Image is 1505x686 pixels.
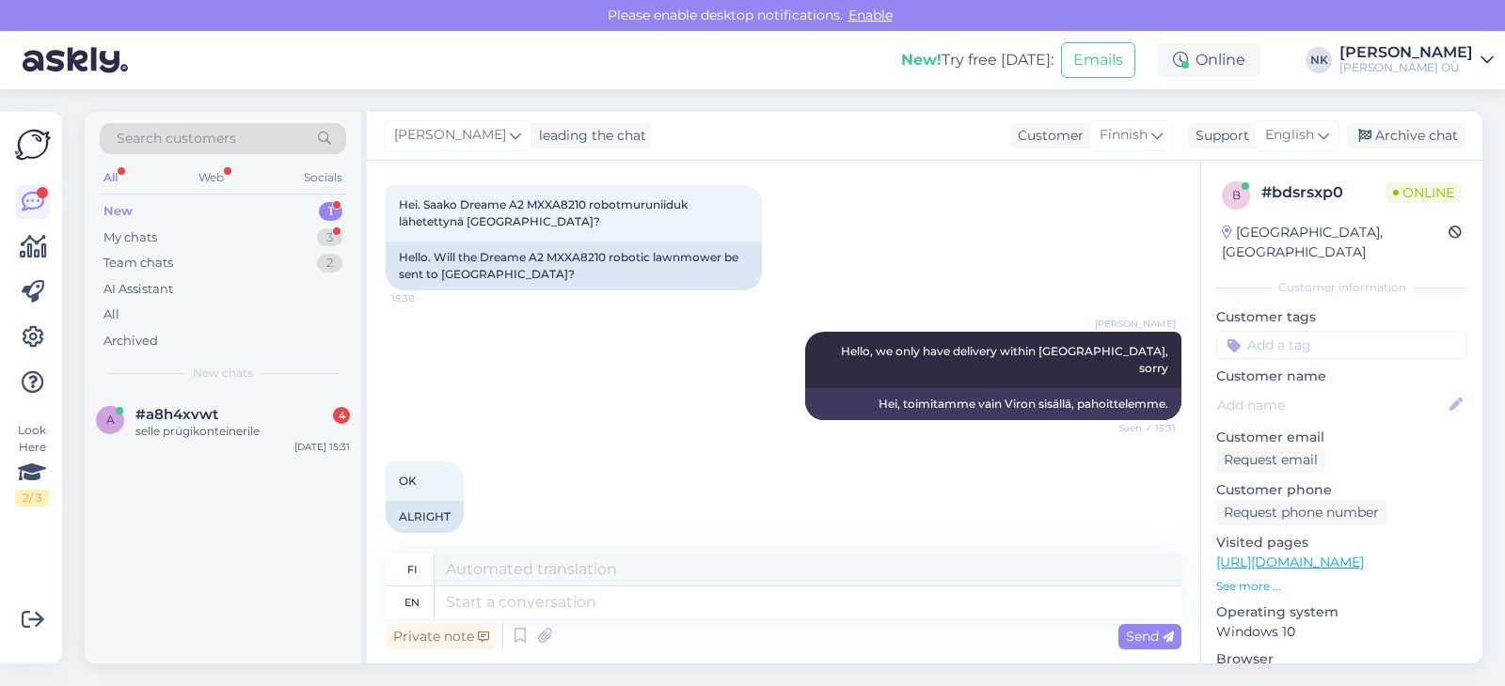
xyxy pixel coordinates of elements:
[103,332,158,351] div: Archived
[106,413,115,427] span: a
[117,129,236,148] span: Search customers
[103,228,157,247] div: My chats
[386,242,762,290] div: Hello. Will the Dreame A2 MXXA8210 robotic lawnmower be sent to [GEOGRAPHIC_DATA]?
[103,280,173,299] div: AI Assistant
[1010,126,1084,146] div: Customer
[1105,421,1176,435] span: Seen ✓ 15:31
[1222,223,1449,262] div: [GEOGRAPHIC_DATA], [GEOGRAPHIC_DATA]
[319,202,342,221] div: 1
[103,305,119,324] div: All
[841,344,1171,375] span: Hello, we only have delivery within [GEOGRAPHIC_DATA], sorry
[1347,123,1465,148] div: Archive chat
[103,202,133,221] div: New
[1188,126,1249,146] div: Support
[1339,45,1473,60] div: [PERSON_NAME]
[300,165,346,190] div: Socials
[1126,628,1174,645] span: Send
[317,228,342,247] div: 3
[1306,47,1332,73] div: NK
[1100,125,1148,146] span: Finnish
[1232,188,1241,202] span: b
[1216,500,1386,525] div: Request phone number
[391,534,462,548] span: 15:31
[15,127,51,163] img: Askly Logo
[135,423,350,440] div: selle prügikonteinerile
[1061,42,1135,78] button: Emails
[805,388,1181,420] div: Hei, toimitamme vain Viron sisällä, pahoittelemme.
[1216,649,1467,669] p: Browser
[1386,182,1462,203] span: Online
[1261,181,1386,204] div: # bdsrsxp0
[399,474,417,488] span: OK
[103,254,173,273] div: Team chats
[1216,428,1467,447] p: Customer email
[1158,43,1260,77] div: Online
[1216,533,1467,553] p: Visited pages
[399,197,690,228] span: Hei. Saako Dreame A2 MXXA8210 robotmuruniiduk lähetettynä [GEOGRAPHIC_DATA]?
[317,254,342,273] div: 2
[333,407,350,424] div: 4
[386,501,464,533] div: ALRIGHT
[1216,578,1467,595] p: See more ...
[15,422,49,507] div: Look Here
[1216,307,1467,327] p: Customer tags
[407,553,417,585] div: fi
[1095,317,1176,331] span: [PERSON_NAME]
[1217,395,1446,415] input: Add name
[901,51,942,69] b: New!
[294,440,350,454] div: [DATE] 15:31
[1216,602,1467,622] p: Operating system
[1216,622,1467,642] p: Windows 10
[1339,60,1473,75] div: [PERSON_NAME] OÜ
[843,7,898,23] span: Enable
[100,165,121,190] div: All
[1265,125,1314,146] span: English
[531,126,646,146] div: leading the chat
[1216,553,1364,570] a: [URL][DOMAIN_NAME]
[15,490,49,507] div: 2 / 3
[391,291,462,305] span: 15:30
[1216,447,1325,473] div: Request email
[386,624,497,649] div: Private note
[1216,279,1467,296] div: Customer information
[1216,331,1467,359] input: Add a tag
[1339,45,1494,75] a: [PERSON_NAME][PERSON_NAME] OÜ
[901,49,1053,71] div: Try free [DATE]:
[404,586,420,618] div: en
[1216,480,1467,500] p: Customer phone
[1216,366,1467,386] p: Customer name
[135,406,218,423] span: #a8h4xvwt
[394,125,506,146] span: [PERSON_NAME]
[193,365,253,382] span: New chats
[195,165,228,190] div: Web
